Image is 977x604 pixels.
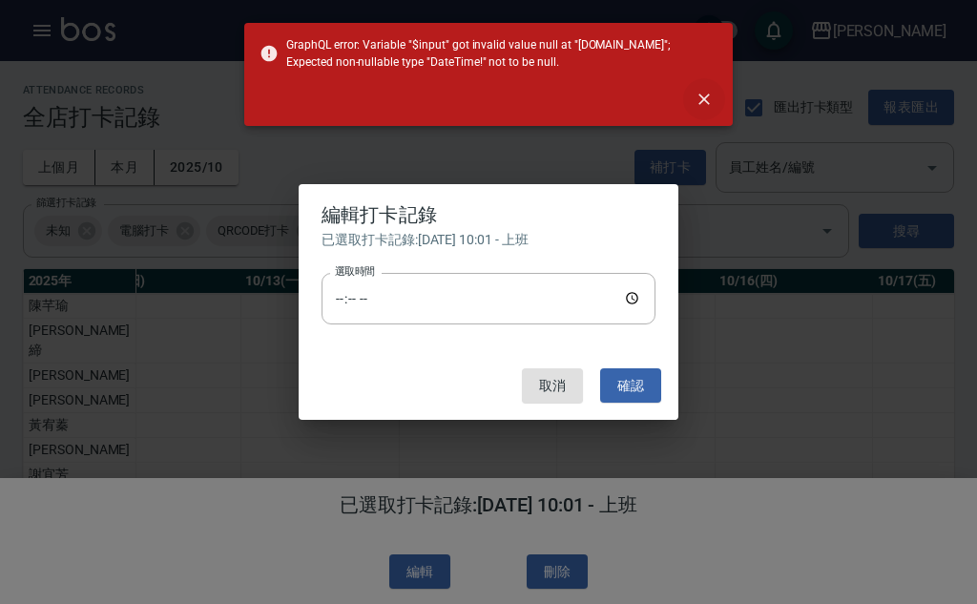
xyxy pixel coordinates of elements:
div: 已選取打卡記錄: [DATE] 10:01 - 上班 [322,230,655,250]
h2: 編輯打卡記錄 [299,184,678,230]
label: 選取時間 [335,264,375,279]
button: 取消 [522,368,583,404]
button: close [683,78,725,120]
span: GraphQL error: Variable "$input" got invalid value null at "[DOMAIN_NAME]"; Expected non-nullable... [260,36,717,71]
button: 確認 [600,368,661,404]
